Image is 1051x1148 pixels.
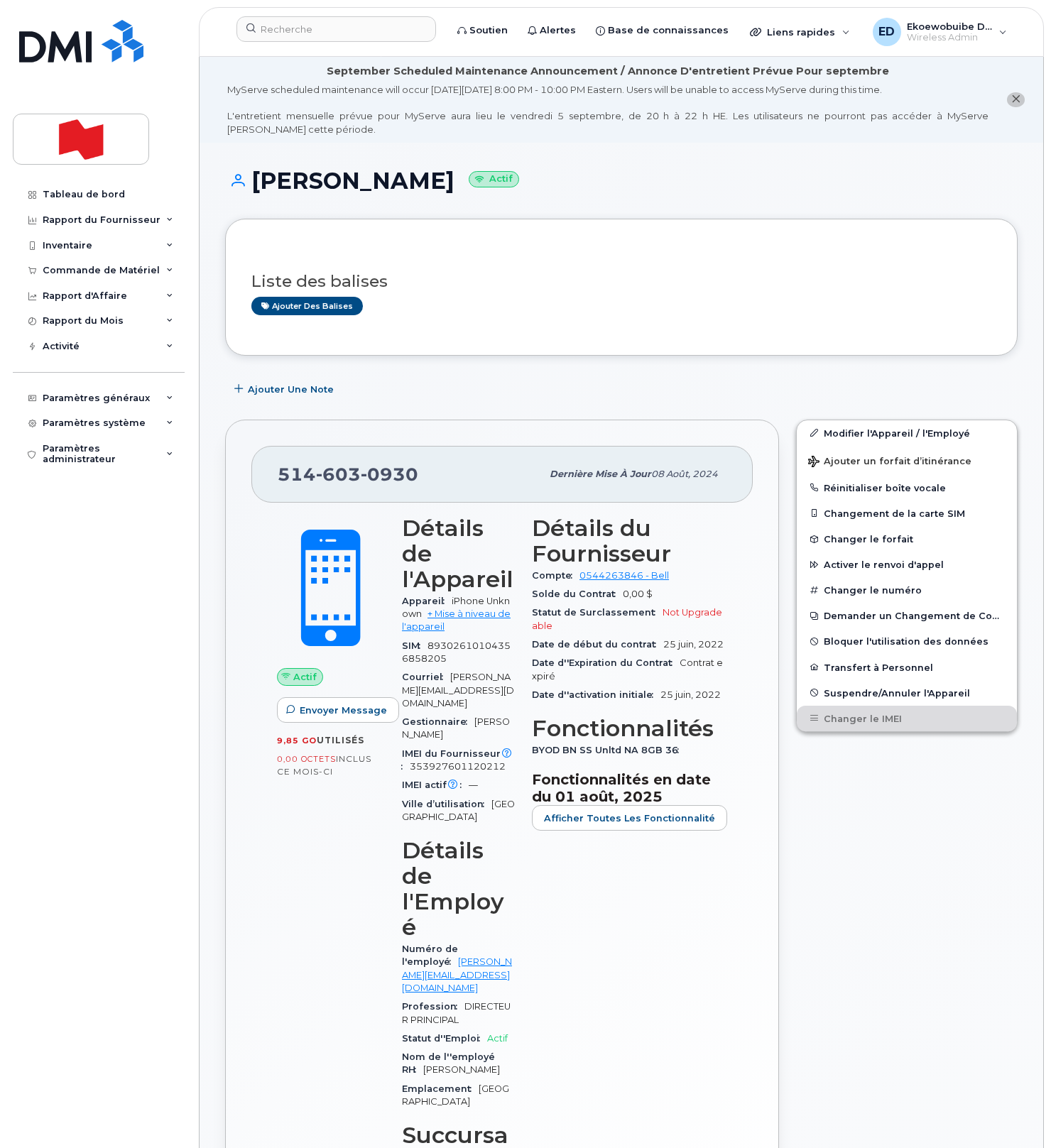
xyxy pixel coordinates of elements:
span: utilisés [317,735,364,745]
span: BYOD BN SS Unltd NA 8GB 36 [532,745,686,755]
span: Courriel [402,672,450,682]
span: Numéro de l'employé [402,944,458,967]
button: Changer le numéro [797,577,1017,603]
span: inclus ce mois-ci [277,753,371,777]
span: Ajouter une Note [248,383,334,396]
button: Ajouter un forfait d’itinérance [797,446,1017,475]
span: 25 juin, 2022 [663,639,724,650]
span: Contrat expiré [532,657,723,681]
span: Activer le renvoi d'appel [824,559,944,570]
span: Statut d''Emploi [402,1033,487,1044]
span: Date de début du contrat [532,639,663,650]
a: Ajouter des balises [251,297,363,315]
span: [PERSON_NAME][EMAIL_ADDRESS][DOMAIN_NAME] [402,672,514,709]
span: Not Upgradeable [532,607,722,630]
span: Nom de l''employé RH [402,1051,495,1075]
button: Transfert à Personnel [797,655,1017,680]
button: Envoyer Message [277,697,399,723]
span: DIRECTEUR PRINCIPAL [402,1001,511,1024]
span: Profession [402,1001,464,1012]
div: MyServe scheduled maintenance will occur [DATE][DATE] 8:00 PM - 10:00 PM Eastern. Users will be u... [227,83,989,136]
span: Appareil [402,596,452,606]
button: Ajouter une Note [225,377,346,403]
span: 89302610104356858205 [402,640,511,664]
span: Date d''activation initiale [532,689,660,700]
span: Dernière mise à jour [550,469,651,479]
span: Changer le forfait [824,534,913,545]
button: Suspendre/Annuler l'Appareil [797,680,1017,706]
h3: Détails de l'Appareil [402,515,515,592]
span: Envoyer Message [300,704,387,717]
button: Réinitialiser boîte vocale [797,475,1017,501]
span: 0930 [361,464,418,485]
span: Gestionnaire [402,716,474,727]
span: Ajouter un forfait d’itinérance [808,456,971,469]
span: 353927601120212 [410,761,506,772]
h3: Détails du Fournisseur [532,515,727,567]
h3: Liste des balises [251,273,991,290]
span: iPhone Unknown [402,596,510,619]
button: Changer le forfait [797,526,1017,552]
span: [PERSON_NAME] [423,1064,500,1075]
span: 514 [278,464,418,485]
a: 0544263846 - Bell [579,570,669,581]
span: 0,00 Octets [277,754,336,764]
button: Changer le IMEI [797,706,1017,731]
span: Afficher Toutes les Fonctionnalité [544,811,715,825]
button: Activer le renvoi d'appel [797,552,1017,577]
small: Actif [469,171,519,187]
a: [PERSON_NAME][EMAIL_ADDRESS][DOMAIN_NAME] [402,956,512,993]
button: Bloquer l'utilisation des données [797,628,1017,654]
button: Afficher Toutes les Fonctionnalité [532,805,727,831]
h3: Fonctionnalités en date du 01 août, 2025 [532,771,727,805]
span: Actif [487,1033,508,1044]
span: IMEI actif [402,780,469,790]
button: Demander un Changement de Compte [797,603,1017,628]
div: September Scheduled Maintenance Announcement / Annonce D'entretient Prévue Pour septembre [327,64,889,79]
h3: Fonctionnalités [532,716,727,741]
span: Suspendre/Annuler l'Appareil [824,687,970,698]
button: close notification [1007,92,1025,107]
span: Ville d’utilisation [402,799,491,809]
span: Emplacement [402,1083,479,1094]
span: 0,00 $ [623,589,653,599]
span: Date d''Expiration du Contrat [532,657,680,668]
a: + Mise à niveau de l'appareil [402,608,511,632]
h1: [PERSON_NAME] [225,168,1018,193]
span: 08 août, 2024 [651,469,718,479]
span: Statut de Surclassement [532,607,663,618]
span: 603 [316,464,361,485]
button: Changement de la carte SIM [797,501,1017,526]
span: SIM [402,640,428,651]
span: 25 juin, 2022 [660,689,721,700]
span: [GEOGRAPHIC_DATA] [402,1083,509,1107]
span: 9,85 Go [277,736,317,745]
a: Modifier l'Appareil / l'Employé [797,420,1017,446]
span: — [469,780,478,790]
span: [GEOGRAPHIC_DATA] [402,799,515,822]
span: IMEI du Fournisseur [402,748,515,772]
span: Compte [532,570,579,581]
span: Solde du Contrat [532,589,623,599]
span: Actif [293,670,317,684]
h3: Détails de l'Employé [402,838,515,940]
